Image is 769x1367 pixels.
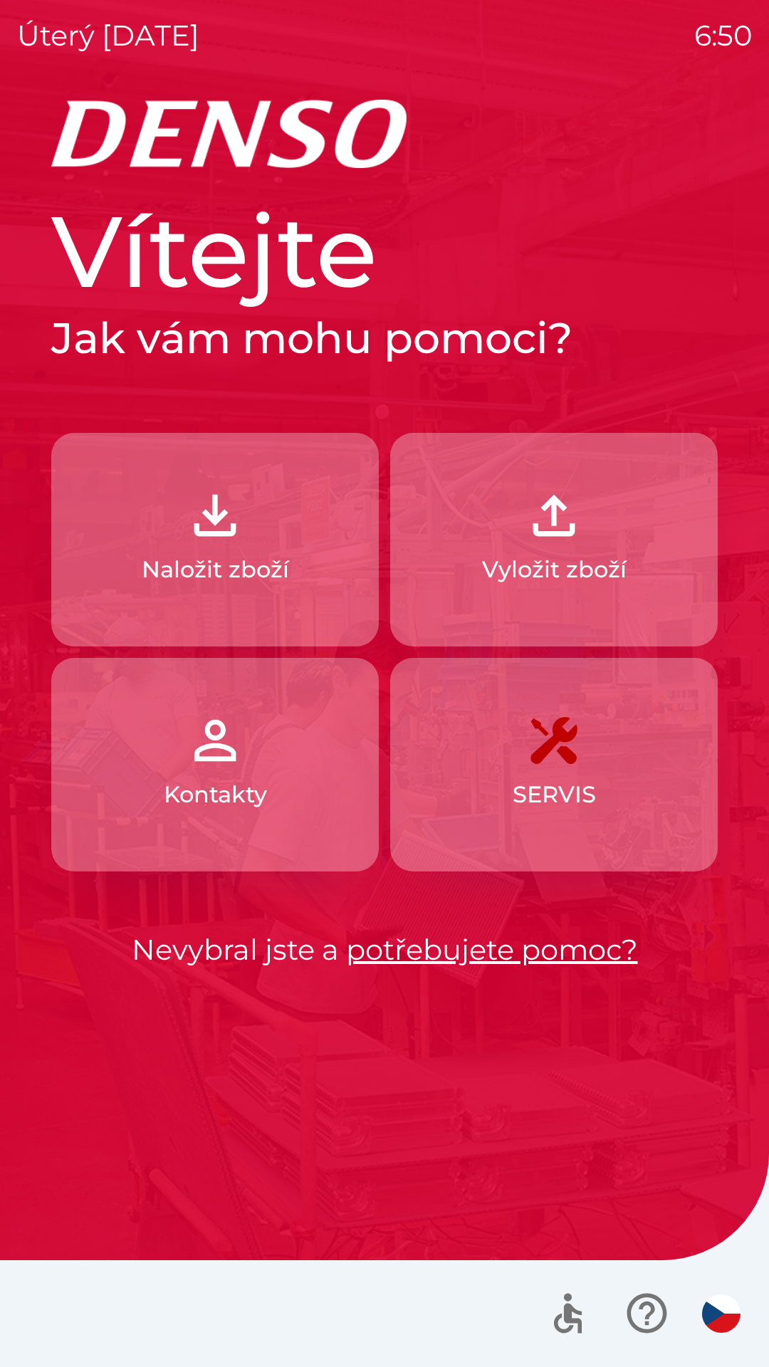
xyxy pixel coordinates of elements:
[390,658,718,871] button: SERVIS
[51,658,379,871] button: Kontakty
[523,484,585,547] img: 2fb22d7f-6f53-46d3-a092-ee91fce06e5d.png
[51,928,718,971] p: Nevybral jste a
[184,484,246,547] img: 918cc13a-b407-47b8-8082-7d4a57a89498.png
[184,709,246,772] img: 072f4d46-cdf8-44b2-b931-d189da1a2739.png
[346,932,638,967] a: potřebujete pomoc?
[51,100,718,168] img: Logo
[142,552,289,587] p: Naložit zboží
[51,312,718,365] h2: Jak vám mohu pomoci?
[702,1294,741,1333] img: cs flag
[17,14,199,57] p: úterý [DATE]
[164,777,267,812] p: Kontakty
[482,552,627,587] p: Vyložit zboží
[694,14,752,57] p: 6:50
[390,433,718,646] button: Vyložit zboží
[513,777,596,812] p: SERVIS
[51,433,379,646] button: Naložit zboží
[523,709,585,772] img: 7408382d-57dc-4d4c-ad5a-dca8f73b6e74.png
[51,191,718,312] h1: Vítejte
